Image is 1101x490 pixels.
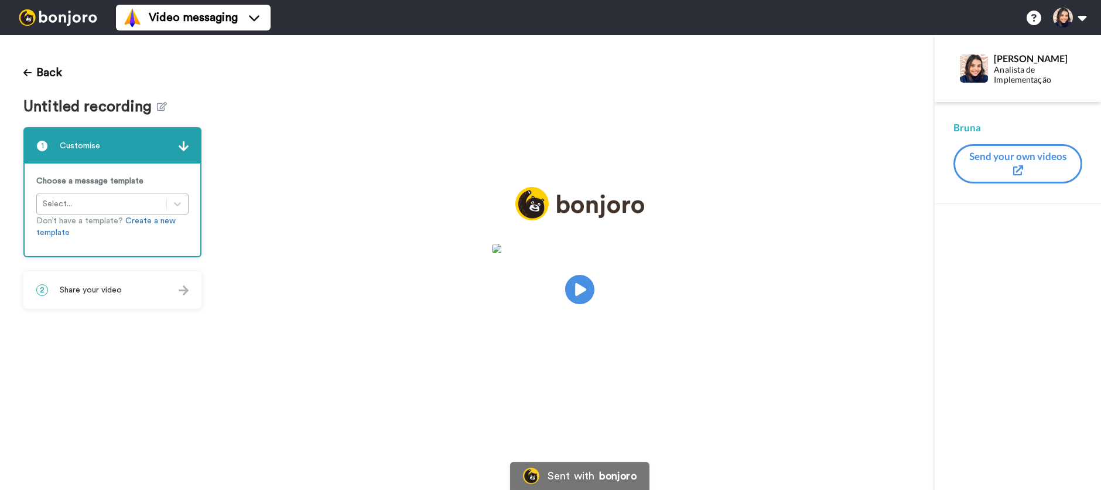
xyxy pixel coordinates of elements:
[179,141,189,151] img: arrow.svg
[60,140,100,152] span: Customise
[515,187,644,220] img: logo_full.png
[548,471,594,481] div: Sent with
[510,462,649,490] a: Bonjoro LogoSent withbonjoro
[36,140,48,152] span: 1
[523,468,539,484] img: Bonjoro Logo
[179,285,189,295] img: arrow.svg
[23,59,62,87] button: Back
[36,284,48,296] span: 2
[599,471,637,481] div: bonjoro
[953,144,1082,183] button: Send your own videos
[149,9,238,26] span: Video messaging
[14,9,102,26] img: bj-logo-header-white.svg
[994,53,1082,64] div: [PERSON_NAME]
[994,65,1082,85] div: Analista de Implementação
[23,98,157,115] span: Untitled recording
[123,8,142,27] img: vm-color.svg
[23,271,201,309] div: 2Share your video
[36,215,189,239] p: Don’t have a template?
[492,244,668,253] img: 151f7e1f-8f31-4f28-9d2f-563e4a4d86cd.jpg
[60,284,122,296] span: Share your video
[953,121,1082,135] div: Bruna
[36,175,189,187] p: Choose a message template
[960,55,988,83] img: Profile Image
[36,217,176,237] a: Create a new template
